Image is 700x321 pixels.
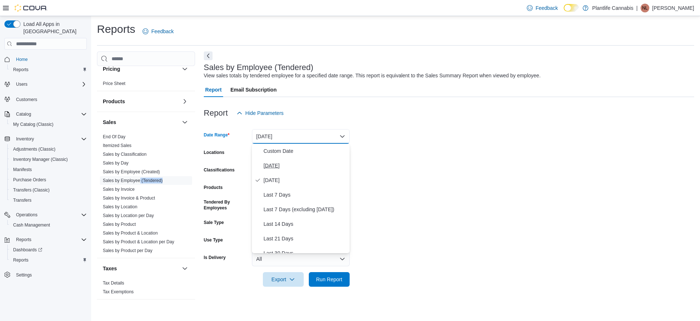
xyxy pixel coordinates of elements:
[7,65,90,75] button: Reports
[103,221,136,227] span: Sales by Product
[264,234,347,243] span: Last 21 Days
[204,167,235,173] label: Classifications
[103,239,174,244] a: Sales by Product & Location per Day
[103,98,125,105] h3: Products
[103,134,125,140] span: End Of Day
[16,272,32,278] span: Settings
[204,63,314,72] h3: Sales by Employee (Tendered)
[7,165,90,175] button: Manifests
[16,212,38,218] span: Operations
[97,22,135,36] h1: Reports
[103,160,129,166] span: Sales by Day
[267,272,299,287] span: Export
[97,79,195,91] div: Pricing
[1,94,90,104] button: Customers
[13,80,30,89] button: Users
[10,120,87,129] span: My Catalog (Classic)
[16,57,28,62] span: Home
[97,132,195,258] div: Sales
[103,134,125,139] a: End Of Day
[13,247,42,253] span: Dashboards
[13,210,87,219] span: Operations
[204,237,223,243] label: Use Type
[15,4,47,12] img: Cova
[204,72,541,80] div: View sales totals by tendered employee for a specified date range. This report is equivalent to t...
[10,221,53,229] a: Cash Management
[10,165,87,174] span: Manifests
[230,82,277,97] span: Email Subscription
[13,135,37,143] button: Inventory
[103,178,163,183] a: Sales by Employee (Tendered)
[204,255,226,260] label: Is Delivery
[103,265,179,272] button: Taxes
[7,255,90,265] button: Reports
[1,109,90,119] button: Catalog
[103,119,179,126] button: Sales
[10,186,87,194] span: Transfers (Classic)
[13,135,87,143] span: Inventory
[13,156,68,162] span: Inventory Manager (Classic)
[536,4,558,12] span: Feedback
[13,187,50,193] span: Transfers (Classic)
[7,195,90,205] button: Transfers
[10,221,87,229] span: Cash Management
[10,245,87,254] span: Dashboards
[309,272,350,287] button: Run Report
[103,143,132,148] a: Itemized Sales
[103,231,158,236] a: Sales by Product & Location
[140,24,176,39] a: Feedback
[204,220,224,225] label: Sale Type
[7,220,90,230] button: Cash Management
[16,136,34,142] span: Inventory
[204,109,228,117] h3: Report
[564,4,579,12] input: Dark Mode
[13,167,32,173] span: Manifests
[13,55,87,64] span: Home
[103,178,163,183] span: Sales by Employee (Tendered)
[16,97,37,103] span: Customers
[642,4,647,12] span: NL
[16,237,31,243] span: Reports
[204,132,230,138] label: Date Range
[103,169,160,174] a: Sales by Employee (Created)
[636,4,638,12] p: |
[204,150,225,155] label: Locations
[13,235,87,244] span: Reports
[10,155,71,164] a: Inventory Manager (Classic)
[103,230,158,236] span: Sales by Product & Location
[103,160,129,166] a: Sales by Day
[103,169,160,175] span: Sales by Employee (Created)
[180,264,189,273] button: Taxes
[205,82,222,97] span: Report
[103,81,125,86] span: Price Sheet
[16,111,31,117] span: Catalog
[103,248,152,254] span: Sales by Product per Day
[264,190,347,199] span: Last 7 Days
[10,256,31,264] a: Reports
[103,213,154,218] a: Sales by Location per Day
[10,196,87,205] span: Transfers
[10,65,31,74] a: Reports
[10,145,58,154] a: Adjustments (Classic)
[13,121,54,127] span: My Catalog (Classic)
[316,276,342,283] span: Run Report
[103,196,155,201] a: Sales by Invoice & Product
[7,119,90,129] button: My Catalog (Classic)
[10,65,87,74] span: Reports
[10,196,34,205] a: Transfers
[103,65,120,73] h3: Pricing
[13,67,28,73] span: Reports
[151,28,174,35] span: Feedback
[10,175,87,184] span: Purchase Orders
[103,151,147,157] span: Sales by Classification
[264,176,347,185] span: [DATE]
[10,256,87,264] span: Reports
[103,187,135,192] a: Sales by Invoice
[13,95,40,104] a: Customers
[103,98,179,105] button: Products
[13,222,50,228] span: Cash Management
[7,154,90,165] button: Inventory Manager (Classic)
[13,271,35,279] a: Settings
[103,65,179,73] button: Pricing
[264,220,347,228] span: Last 14 Days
